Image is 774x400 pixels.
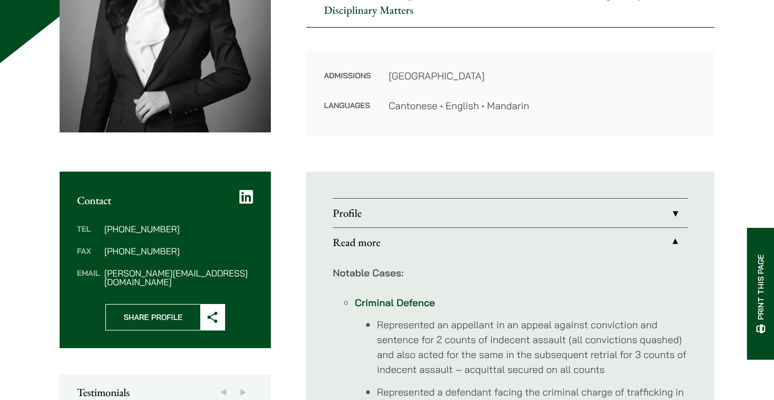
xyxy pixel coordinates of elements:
[324,68,371,98] dt: Admissions
[388,68,697,83] dd: [GEOGRAPHIC_DATA]
[106,305,200,330] span: Share Profile
[104,247,253,255] dd: [PHONE_NUMBER]
[77,194,254,207] h2: Contact
[77,386,254,399] h2: Testimonials
[104,269,253,286] dd: [PERSON_NAME][EMAIL_ADDRESS][DOMAIN_NAME]
[239,189,253,205] a: LinkedIn
[388,98,697,113] dd: Cantonese • English • Mandarin
[77,225,100,247] dt: Tel
[333,199,688,227] a: Profile
[77,247,100,269] dt: Fax
[355,296,435,309] a: Criminal Defence
[324,98,371,113] dt: Languages
[333,266,403,279] strong: Notable Cases:
[105,304,225,330] button: Share Profile
[77,269,100,286] dt: Email
[377,317,688,377] li: Represented an appellant in an appeal against conviction and sentence for 2 counts of indecent as...
[104,225,253,233] dd: [PHONE_NUMBER]
[333,228,688,257] a: Read more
